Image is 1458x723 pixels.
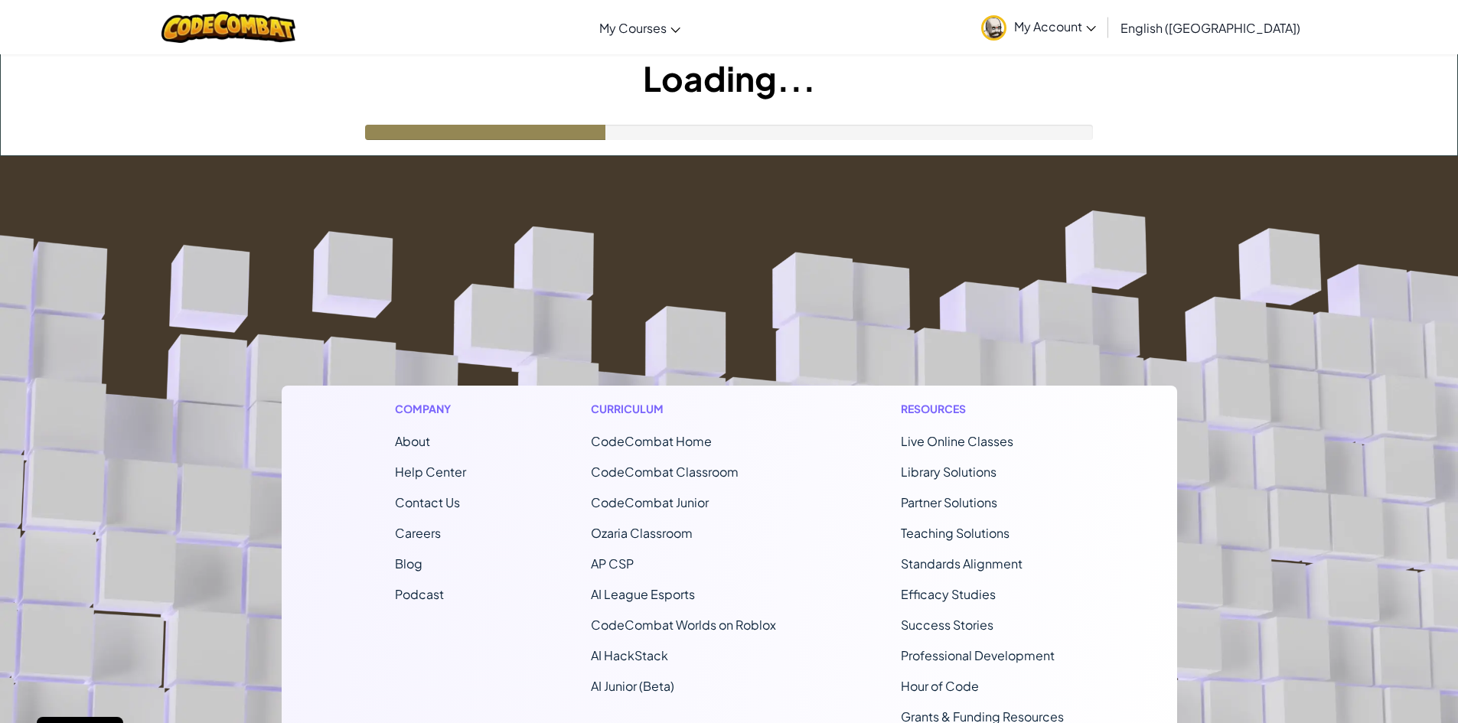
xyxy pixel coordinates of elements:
a: AI League Esports [591,586,695,602]
a: Efficacy Studies [901,586,996,602]
a: Library Solutions [901,464,996,480]
a: About [395,433,430,449]
a: Podcast [395,586,444,602]
a: Partner Solutions [901,494,997,510]
a: Success Stories [901,617,993,633]
a: Careers [395,525,441,541]
h1: Resources [901,401,1064,417]
a: CodeCombat Classroom [591,464,739,480]
a: CodeCombat Junior [591,494,709,510]
a: Blog [395,555,422,572]
a: CodeCombat Worlds on Roblox [591,617,776,633]
span: CodeCombat Home [591,433,712,449]
h1: Curriculum [591,401,776,417]
a: My Account [974,3,1104,51]
a: AP CSP [591,555,634,572]
a: Help Center [395,464,466,480]
span: English ([GEOGRAPHIC_DATA]) [1120,20,1300,36]
a: My Courses [592,7,688,48]
img: avatar [981,15,1006,41]
a: Standards Alignment [901,555,1023,572]
a: AI Junior (Beta) [591,678,674,694]
a: Hour of Code [901,678,979,694]
h1: Loading... [1,54,1457,102]
span: My Account [1014,18,1096,34]
span: Contact Us [395,494,460,510]
a: AI HackStack [591,647,668,663]
span: My Courses [599,20,667,36]
a: Teaching Solutions [901,525,1010,541]
a: Professional Development [901,647,1055,663]
img: CodeCombat logo [161,11,295,43]
a: English ([GEOGRAPHIC_DATA]) [1113,7,1308,48]
a: Live Online Classes [901,433,1013,449]
a: Ozaria Classroom [591,525,693,541]
h1: Company [395,401,466,417]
